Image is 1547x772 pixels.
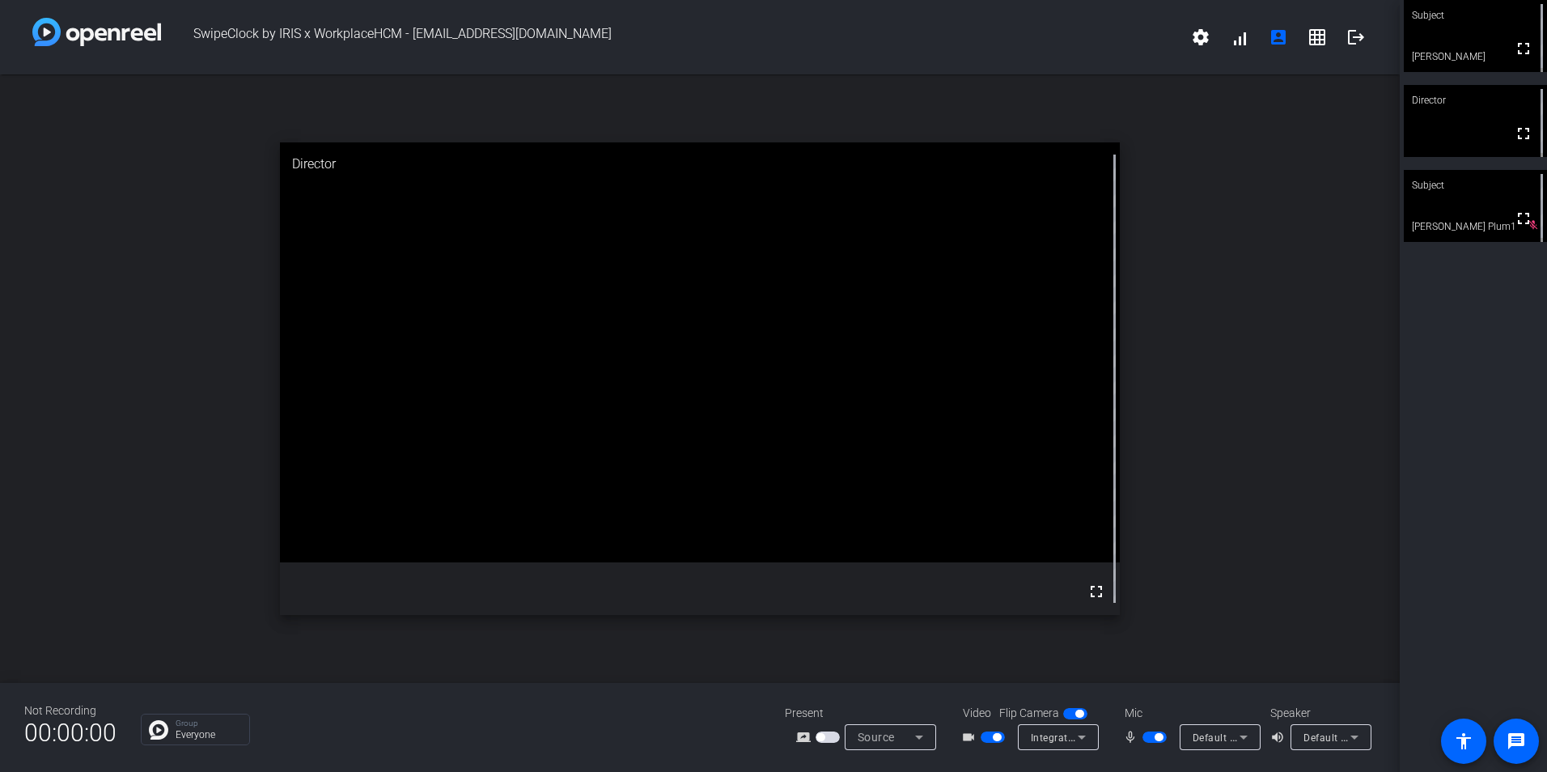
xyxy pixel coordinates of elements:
[1454,732,1473,751] mat-icon: accessibility
[796,727,816,747] mat-icon: screen_share_outline
[1108,705,1270,722] div: Mic
[785,705,947,722] div: Present
[1087,582,1106,601] mat-icon: fullscreen
[1346,28,1366,47] mat-icon: logout
[1514,124,1533,143] mat-icon: fullscreen
[32,18,161,46] img: white-gradient.svg
[1123,727,1142,747] mat-icon: mic_none
[1193,731,1380,744] span: Default - Microphone (Realtek(R) Audio)
[176,719,241,727] p: Group
[280,142,1120,186] div: Director
[161,18,1181,57] span: SwipeClock by IRIS x WorkplaceHCM - [EMAIL_ADDRESS][DOMAIN_NAME]
[24,702,117,719] div: Not Recording
[1270,705,1367,722] div: Speaker
[961,727,981,747] mat-icon: videocam_outline
[149,720,168,740] img: Chat Icon
[1514,39,1533,58] mat-icon: fullscreen
[1269,28,1288,47] mat-icon: account_box
[1404,85,1547,116] div: Director
[1220,18,1259,57] button: signal_cellular_alt
[1507,732,1526,751] mat-icon: message
[1514,209,1533,228] mat-icon: fullscreen
[176,730,241,740] p: Everyone
[963,705,991,722] span: Video
[1404,170,1547,201] div: Subject
[999,705,1059,722] span: Flip Camera
[1270,727,1290,747] mat-icon: volume_up
[1191,28,1210,47] mat-icon: settings
[24,713,117,753] span: 00:00:00
[1303,731,1478,744] span: Default - Speakers (Realtek(R) Audio)
[1031,731,1184,744] span: Integrated Webcam (0c45:6a0c)
[858,731,895,744] span: Source
[1308,28,1327,47] mat-icon: grid_on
